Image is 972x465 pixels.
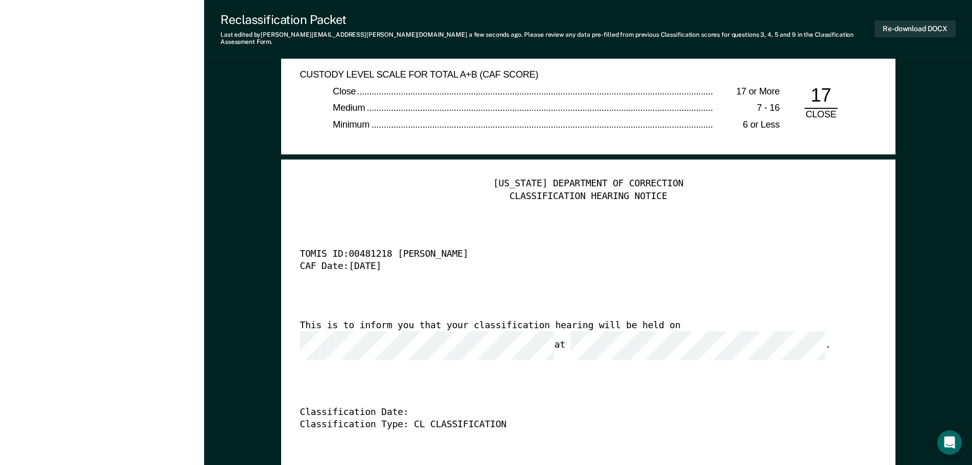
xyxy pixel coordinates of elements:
span: Close [333,86,358,96]
div: TOMIS ID: 00481218 [PERSON_NAME] [300,249,848,261]
div: CAF Date: [DATE] [300,261,848,273]
div: This is to inform you that your classification hearing will be held on at . [300,320,848,360]
button: Re-download DOCX [875,20,956,37]
div: 7 - 16 [713,103,780,115]
div: 6 or Less [713,119,780,132]
div: Open Intercom Messenger [937,430,962,455]
span: Medium [333,103,367,113]
div: Classification Date: [300,407,848,419]
div: CLOSE [796,109,845,121]
div: 17 or More [713,86,780,98]
div: Classification Type: CL CLASSIFICATION [300,419,848,431]
span: a few seconds ago [469,31,521,38]
div: [US_STATE] DEPARTMENT OF CORRECTION [300,178,877,190]
div: 17 [804,84,837,109]
div: Reclassification Packet [220,12,875,27]
div: CUSTODY LEVEL SCALE FOR TOTAL A+B (CAF SCORE) [300,69,746,81]
span: Minimum [333,119,371,130]
div: Last edited by [PERSON_NAME][EMAIL_ADDRESS][PERSON_NAME][DOMAIN_NAME] . Please review any data pr... [220,31,875,46]
div: CLASSIFICATION HEARING NOTICE [300,190,877,203]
